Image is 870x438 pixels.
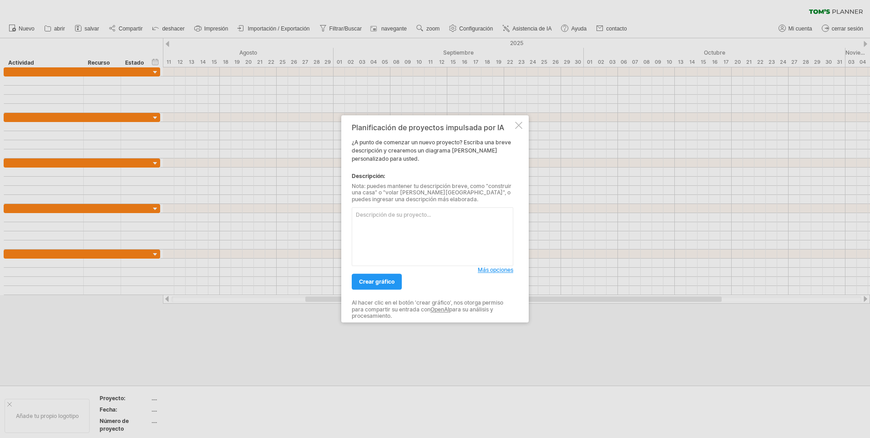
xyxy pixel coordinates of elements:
[478,266,513,275] a: Más opciones
[352,183,513,203] div: Nota: puedes mantener tu descripción breve, como "construir una casa" o "volar [PERSON_NAME][GEOG...
[352,123,513,132] div: Planificación de proyectos impulsada por IA
[359,279,395,285] span: Crear gráfico
[478,267,513,274] span: Más opciones
[352,172,513,180] div: Descripción:
[352,274,402,290] a: Crear gráfico
[352,139,511,162] font: ¿A punto de comenzar un nuevo proyecto? Escriba una breve descripción y crearemos un diagrama [PE...
[352,300,513,320] div: Al hacer clic en el botón 'crear gráfico', nos otorga permiso para compartir su entrada con para ...
[430,306,449,313] a: OpenAI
